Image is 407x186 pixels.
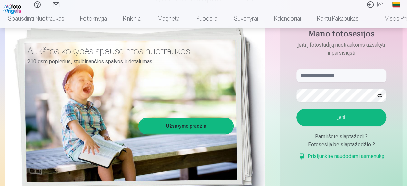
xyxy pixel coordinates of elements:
[296,109,386,126] button: Įeiti
[226,9,266,28] a: Suvenyrai
[27,45,229,57] h3: Aukštos kokybės spausdintos nuotraukos
[27,57,229,66] p: 210 gsm popierius, stulbinančios spalvos ir detalumas
[309,9,367,28] a: Raktų pakabukas
[296,133,386,141] div: Pamiršote slaptažodį ?
[298,153,384,160] a: Prisijunkite naudodami asmenukę
[266,9,309,28] a: Kalendoriai
[290,41,393,57] p: Įeiti į fotostudiją nuotraukoms užsakyti ir parsisiųsti
[290,29,393,41] h4: Mano fotosesijos
[150,9,188,28] a: Magnetai
[115,9,150,28] a: Rinkiniai
[139,119,233,133] a: Užsakymo pradžia
[296,141,386,149] div: Fotosesija be slaptažodžio ?
[188,9,226,28] a: Puodeliai
[72,9,115,28] a: Fotoknyga
[3,3,23,14] img: /fa2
